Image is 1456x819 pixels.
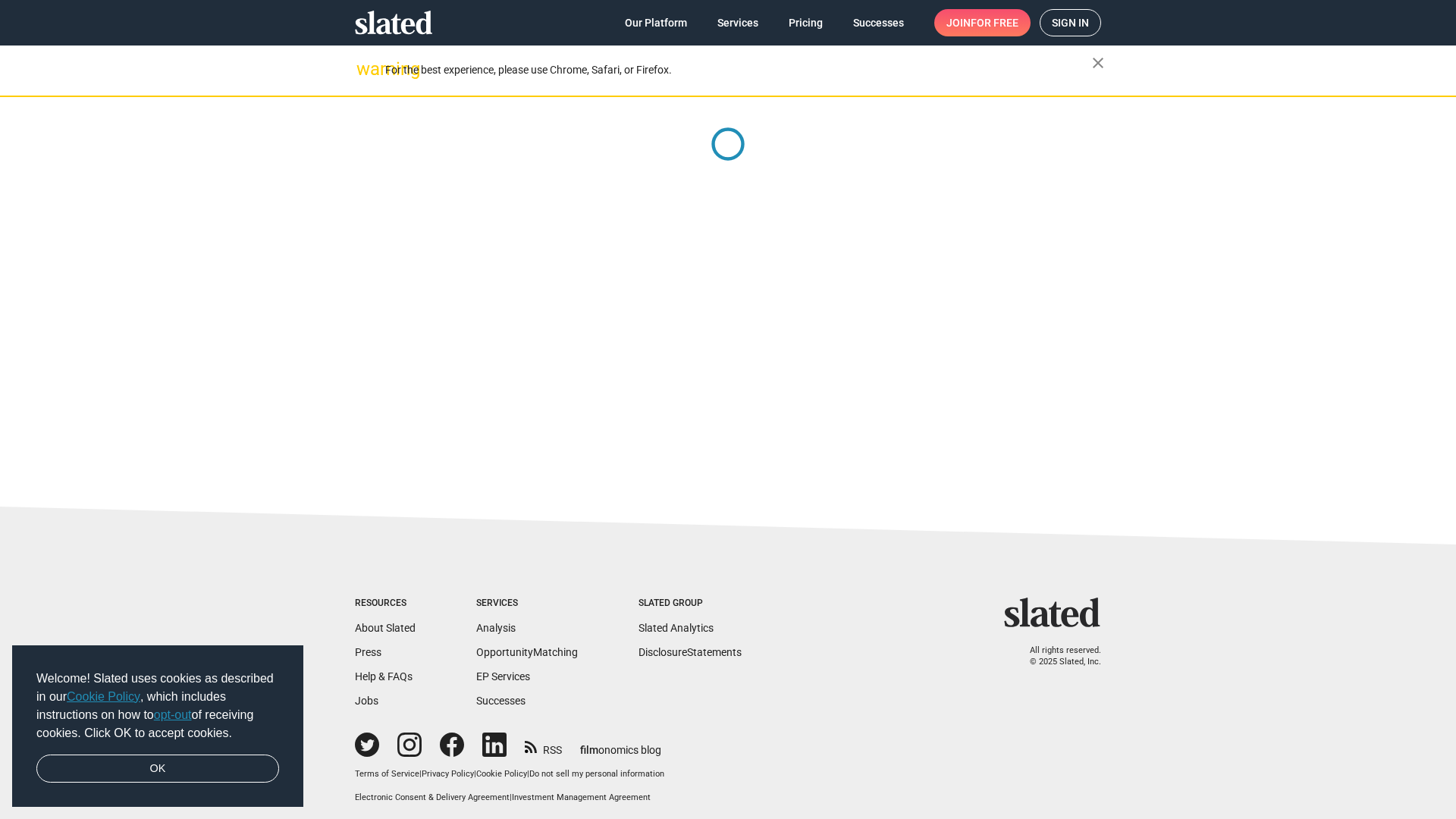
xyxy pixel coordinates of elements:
[422,769,474,779] a: Privacy Policy
[639,598,742,610] div: Slated Group
[580,744,598,756] span: film
[777,9,835,36] a: Pricing
[355,646,381,658] a: Press
[476,695,526,707] a: Successes
[580,731,661,758] a: filmonomics blog
[613,9,699,36] a: Our Platform
[476,769,527,779] a: Cookie Policy
[934,9,1031,36] a: Joinfor free
[355,695,378,707] a: Jobs
[705,9,770,36] a: Services
[1040,9,1101,36] a: Sign in
[355,598,416,610] div: Resources
[355,792,510,802] a: Electronic Consent & Delivery Agreement
[356,60,375,78] mat-icon: warning
[1014,645,1101,667] p: All rights reserved. © 2025 Slated, Inc.
[527,769,529,779] span: |
[36,670,279,742] span: Welcome! Slated uses cookies as described in our , which includes instructions on how to of recei...
[946,9,1018,36] span: Join
[529,769,664,780] button: Do not sell my personal information
[476,622,516,634] a: Analysis
[36,755,279,783] a: dismiss cookie message
[639,646,742,658] a: DisclosureStatements
[971,9,1018,36] span: for free
[853,9,904,36] span: Successes
[525,734,562,758] a: RSS
[476,646,578,658] a: OpportunityMatching
[476,670,530,682] a: EP Services
[355,622,416,634] a: About Slated
[355,769,419,779] a: Terms of Service
[841,9,916,36] a: Successes
[510,792,512,802] span: |
[1089,54,1107,72] mat-icon: close
[67,690,140,703] a: Cookie Policy
[419,769,422,779] span: |
[12,645,303,808] div: cookieconsent
[789,9,823,36] span: Pricing
[512,792,651,802] a: Investment Management Agreement
[1052,10,1089,36] span: Sign in
[385,60,1092,80] div: For the best experience, please use Chrome, Safari, or Firefox.
[355,670,413,682] a: Help & FAQs
[625,9,687,36] span: Our Platform
[476,598,578,610] div: Services
[154,708,192,721] a: opt-out
[717,9,758,36] span: Services
[474,769,476,779] span: |
[639,622,714,634] a: Slated Analytics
